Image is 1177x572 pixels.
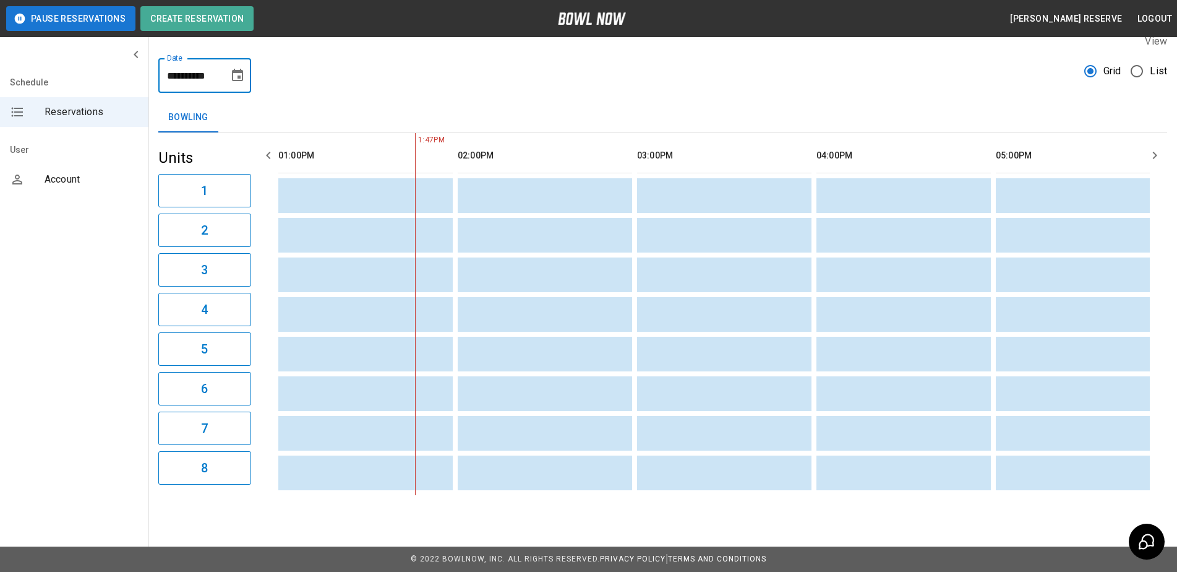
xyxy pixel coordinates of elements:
span: 1:47PM [415,134,418,147]
h6: 2 [201,220,208,240]
div: inventory tabs [158,103,1167,132]
span: List [1150,64,1167,79]
span: Grid [1103,64,1121,79]
h6: 8 [201,458,208,478]
button: 2 [158,214,251,247]
label: View [1145,35,1167,47]
img: logo [558,12,626,25]
h6: 5 [201,339,208,359]
h6: 4 [201,300,208,319]
th: 01:00PM [278,138,453,173]
a: Privacy Policy [600,555,666,563]
h5: Units [158,148,251,168]
button: Pause Reservations [6,6,135,31]
button: 1 [158,174,251,207]
a: Terms and Conditions [668,555,766,563]
h6: 1 [201,181,208,201]
button: 6 [158,372,251,405]
span: Account [45,172,139,187]
h6: 7 [201,418,208,438]
button: Create Reservation [140,6,254,31]
th: 02:00PM [458,138,632,173]
h6: 6 [201,379,208,399]
button: Bowling [158,103,218,132]
button: 4 [158,293,251,326]
span: Reservations [45,105,139,119]
button: Choose date, selected date is Aug 28, 2025 [225,63,250,88]
button: 5 [158,332,251,366]
h6: 3 [201,260,208,280]
button: 7 [158,412,251,445]
span: © 2022 BowlNow, Inc. All Rights Reserved. [411,555,600,563]
button: 8 [158,451,251,485]
button: 3 [158,253,251,287]
button: [PERSON_NAME] reserve [1005,7,1127,30]
button: Logout [1132,7,1177,30]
